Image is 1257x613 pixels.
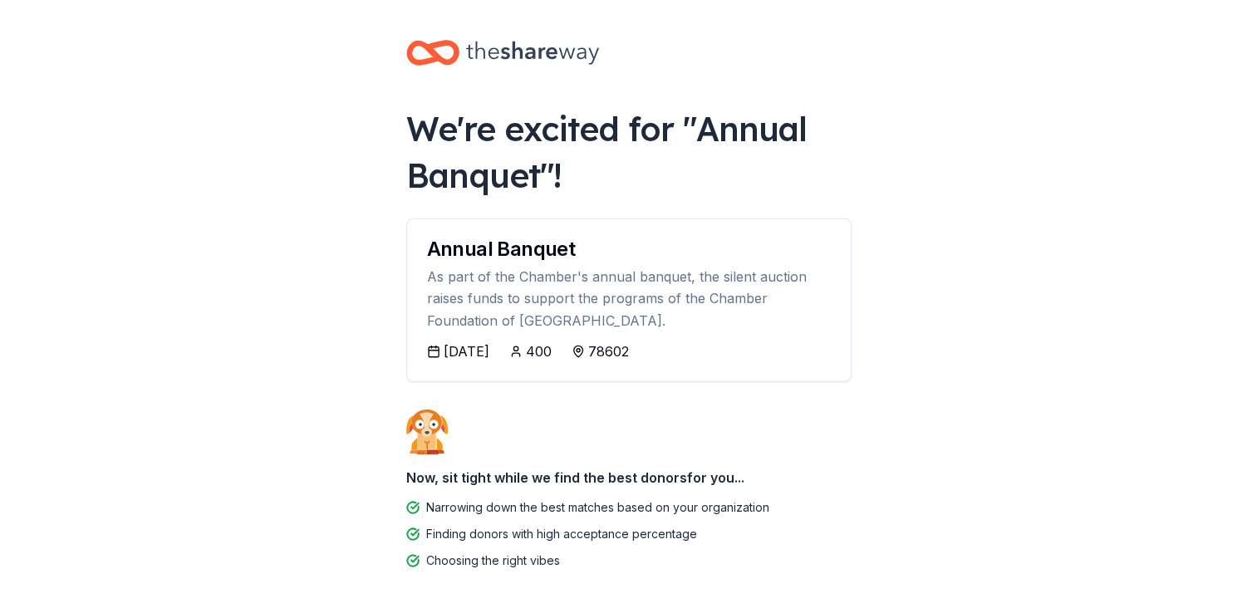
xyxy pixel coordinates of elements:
[427,266,831,331] div: As part of the Chamber's annual banquet, the silent auction raises funds to support the programs ...
[426,498,769,517] div: Narrowing down the best matches based on your organization
[444,341,489,361] div: [DATE]
[427,239,831,259] div: Annual Banquet
[426,524,697,544] div: Finding donors with high acceptance percentage
[426,551,560,571] div: Choosing the right vibes
[526,341,552,361] div: 400
[406,461,852,494] div: Now, sit tight while we find the best donors for you...
[406,409,448,454] img: Dog waiting patiently
[588,341,629,361] div: 78602
[406,105,852,199] div: We're excited for " Annual Banquet "!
